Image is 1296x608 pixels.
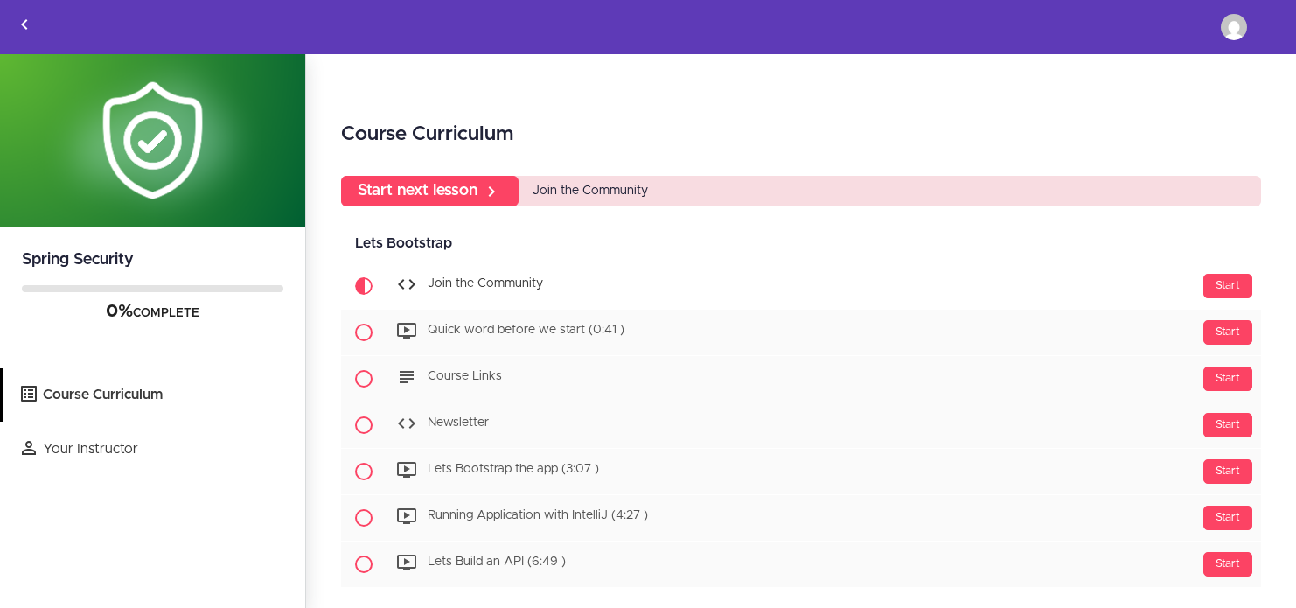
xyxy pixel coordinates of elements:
span: Running Application with IntelliJ (4:27 ) [428,510,648,522]
a: Start Running Application with IntelliJ (4:27 ) [341,495,1261,541]
div: Lets Bootstrap [341,224,1261,263]
div: COMPLETE [22,301,283,324]
span: Join the Community [533,185,648,197]
span: Lets Bootstrap the app (3:07 ) [428,464,599,476]
a: Course Curriculum [3,368,305,422]
span: Lets Build an API (6:49 ) [428,556,566,569]
a: Current item Start Join the Community [341,263,1261,309]
a: Start Lets Bootstrap the app (3:07 ) [341,449,1261,494]
svg: Back to courses [14,14,35,35]
a: Start Quick word before we start (0:41 ) [341,310,1261,355]
span: Join the Community [428,278,543,290]
a: Start Course Links [341,356,1261,402]
div: Start [1203,552,1252,577]
a: Start Newsletter [341,402,1261,448]
div: Start [1203,320,1252,345]
div: Start [1203,459,1252,484]
a: Your Instructor [3,423,305,476]
span: Course Links [428,371,502,383]
span: Newsletter [428,417,489,430]
h2: Course Curriculum [341,120,1261,150]
div: Start [1203,413,1252,437]
img: logowanie@o2.pl [1221,14,1247,40]
div: Start [1203,274,1252,298]
span: Quick word before we start (0:41 ) [428,325,624,337]
span: 0% [106,303,133,320]
a: Start Lets Build an API (6:49 ) [341,542,1261,587]
div: Start [1203,367,1252,391]
span: Current item [341,263,387,309]
a: Back to courses [1,1,48,53]
a: Start next lesson [341,176,519,206]
div: Start [1203,506,1252,530]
